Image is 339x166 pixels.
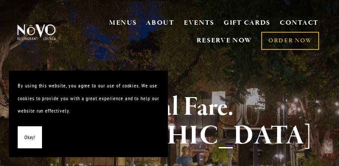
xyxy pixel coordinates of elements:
a: RESERVE NOW [197,32,252,49]
p: By using this website, you agree to our use of cookies. We use cookies to provide you with a grea... [18,79,159,117]
a: MENUS [109,19,137,27]
img: Novo Restaurant &amp; Lounge [16,24,57,40]
a: ABOUT [146,19,175,27]
section: Cookie banner [9,71,168,157]
button: Okay! [18,126,42,149]
a: ORDER NOW [261,32,319,50]
a: EVENTS [184,19,214,27]
span: Okay! [24,131,35,144]
a: CONTACT [280,15,319,32]
a: GIFT CARDS [224,15,270,32]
